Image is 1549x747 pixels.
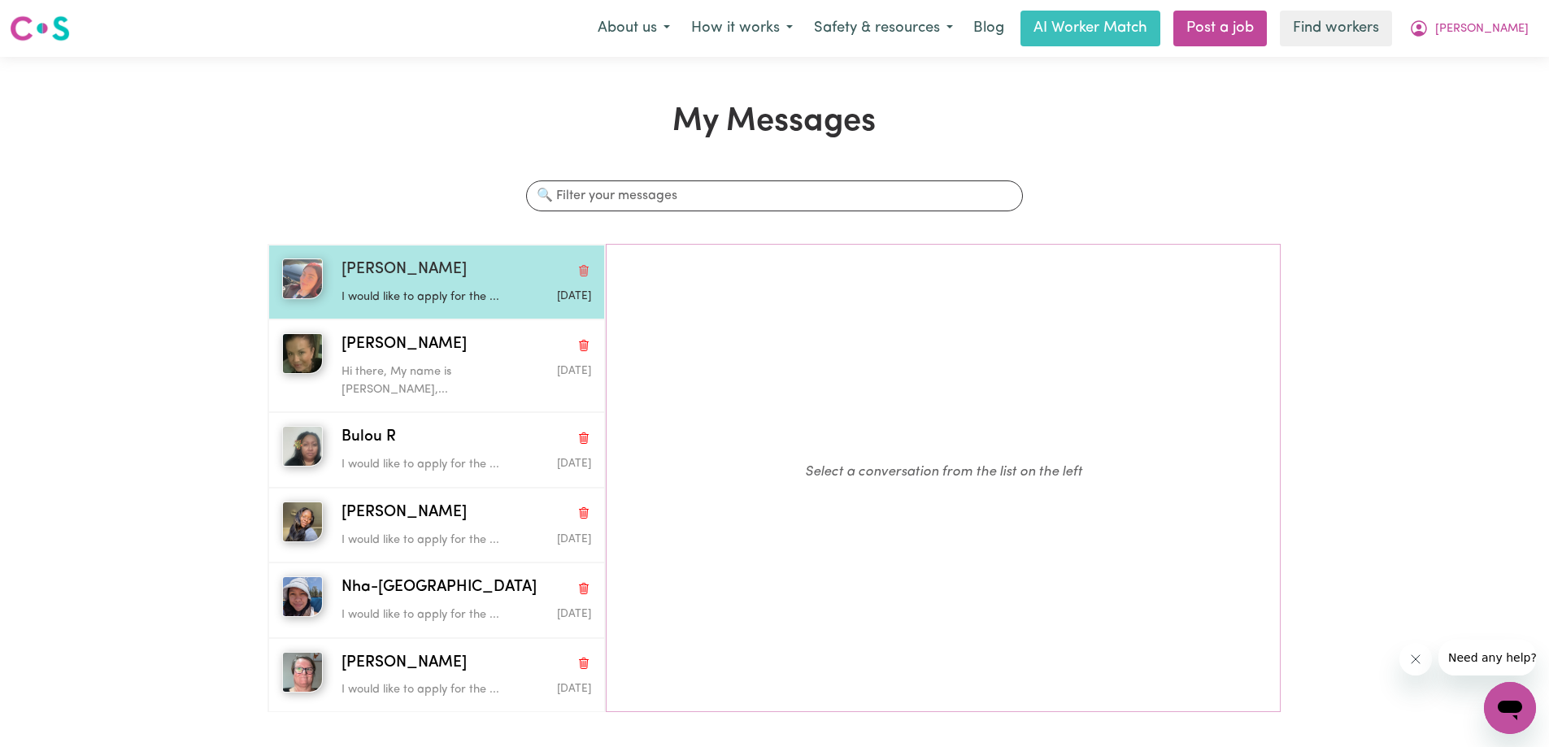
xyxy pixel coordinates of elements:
img: Natasha B [282,333,323,374]
button: Taylor-Rose K[PERSON_NAME]Delete conversationI would like to apply for the ...Message sent on Aug... [268,245,604,319]
iframe: Close message [1399,643,1432,675]
button: My Account [1399,11,1539,46]
p: I would like to apply for the ... [342,606,507,624]
span: Need any help? [10,11,98,24]
span: Message sent on August 6, 2025 [557,609,591,619]
img: Bulou R [282,426,323,467]
h1: My Messages [268,102,1281,141]
iframe: Button to launch messaging window [1484,682,1536,734]
button: Delete conversation [577,653,591,674]
p: I would like to apply for the ... [342,681,507,699]
iframe: Message from company [1438,640,1536,675]
img: Careseekers logo [10,14,70,43]
a: AI Worker Match [1020,11,1160,46]
p: I would like to apply for the ... [342,532,507,549]
button: Safety & resources [803,11,964,46]
a: Find workers [1280,11,1392,46]
img: Taylor-Rose K [282,258,323,299]
span: Message sent on August 6, 2025 [557,534,591,545]
span: [PERSON_NAME] [1435,20,1529,38]
button: Bulou RBulou RDelete conversationI would like to apply for the ...Message sent on August 2, 2025 [268,412,604,487]
a: Blog [964,11,1014,46]
input: 🔍 Filter your messages [526,180,1023,211]
span: Bulou R [342,426,396,450]
button: Delete conversation [577,502,591,523]
span: Message sent on August 2, 2025 [557,458,591,469]
span: Message sent on July 1, 2025 [557,684,591,694]
img: Sharlene M [282,652,323,693]
span: [PERSON_NAME] [342,333,467,357]
p: I would like to apply for the ... [342,289,507,306]
a: Careseekers logo [10,10,70,47]
button: Delete conversation [577,578,591,599]
span: Message sent on August 3, 2025 [557,291,591,302]
span: Nha-[GEOGRAPHIC_DATA] [342,576,537,600]
span: [PERSON_NAME] [342,652,467,675]
em: Select a conversation from the list on the left [805,465,1082,479]
a: Post a job [1173,11,1267,46]
button: Natasha B[PERSON_NAME]Delete conversationHi there, My name is [PERSON_NAME],...Message sent on Au... [268,319,604,412]
button: Delete conversation [577,428,591,449]
p: Hi there, My name is [PERSON_NAME],... [342,363,507,398]
button: Chantal T[PERSON_NAME]Delete conversationI would like to apply for the ...Message sent on August ... [268,488,604,562]
button: About us [587,11,681,46]
button: Delete conversation [577,335,591,356]
span: [PERSON_NAME] [342,502,467,525]
button: How it works [681,11,803,46]
img: Chantal T [282,502,323,542]
img: Nha-Nha N [282,576,323,617]
button: Sharlene M[PERSON_NAME]Delete conversationI would like to apply for the ...Message sent on July 1... [268,638,604,713]
span: [PERSON_NAME] [342,258,467,282]
p: I would like to apply for the ... [342,456,507,474]
button: Delete conversation [577,259,591,280]
button: Nha-Nha NNha-[GEOGRAPHIC_DATA]Delete conversationI would like to apply for the ...Message sent on... [268,562,604,637]
span: Message sent on August 4, 2025 [557,366,591,376]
